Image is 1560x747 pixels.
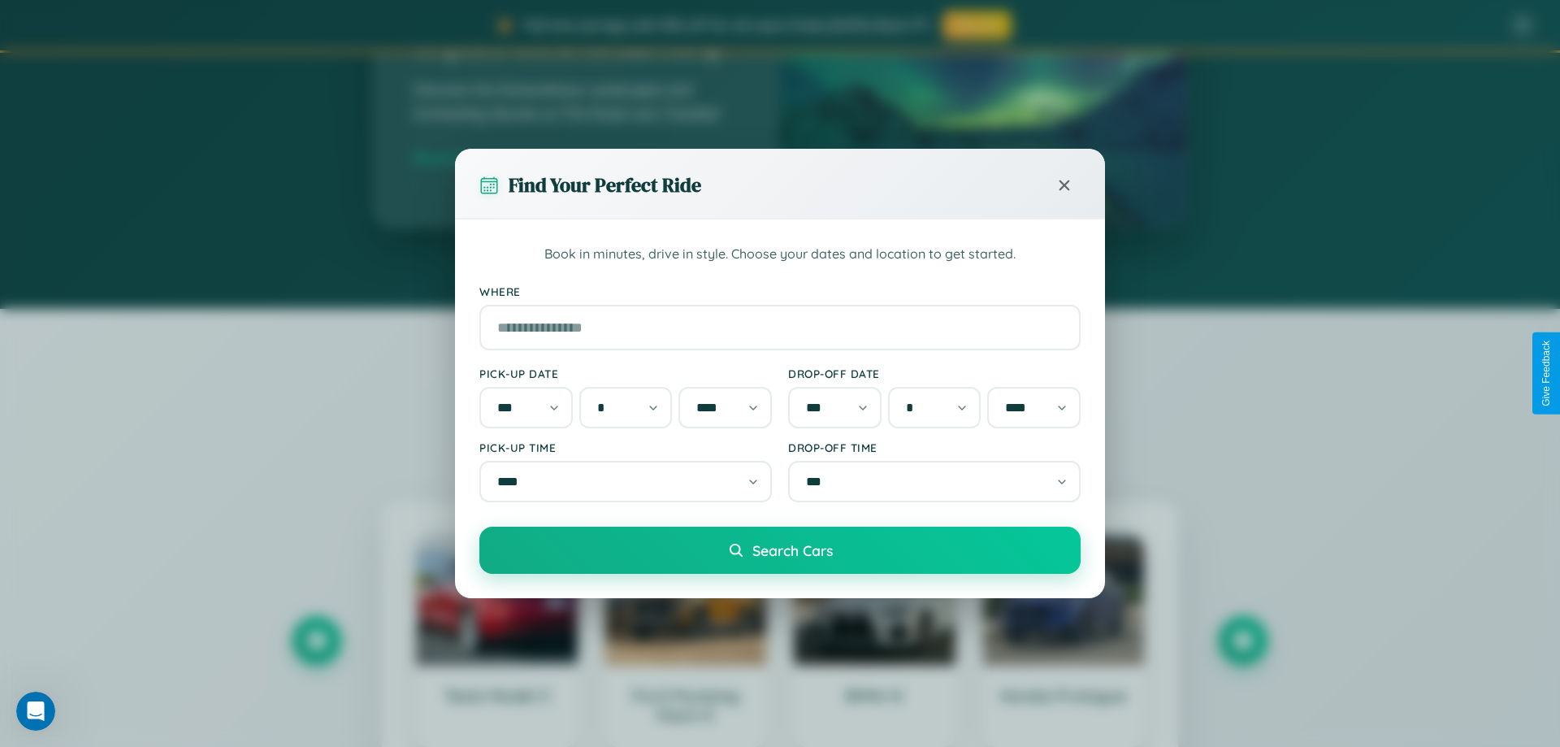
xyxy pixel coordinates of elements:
[479,441,772,454] label: Pick-up Time
[479,367,772,380] label: Pick-up Date
[479,284,1081,298] label: Where
[509,172,701,198] h3: Find Your Perfect Ride
[788,441,1081,454] label: Drop-off Time
[752,541,833,559] span: Search Cars
[479,527,1081,574] button: Search Cars
[479,244,1081,265] p: Book in minutes, drive in style. Choose your dates and location to get started.
[788,367,1081,380] label: Drop-off Date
